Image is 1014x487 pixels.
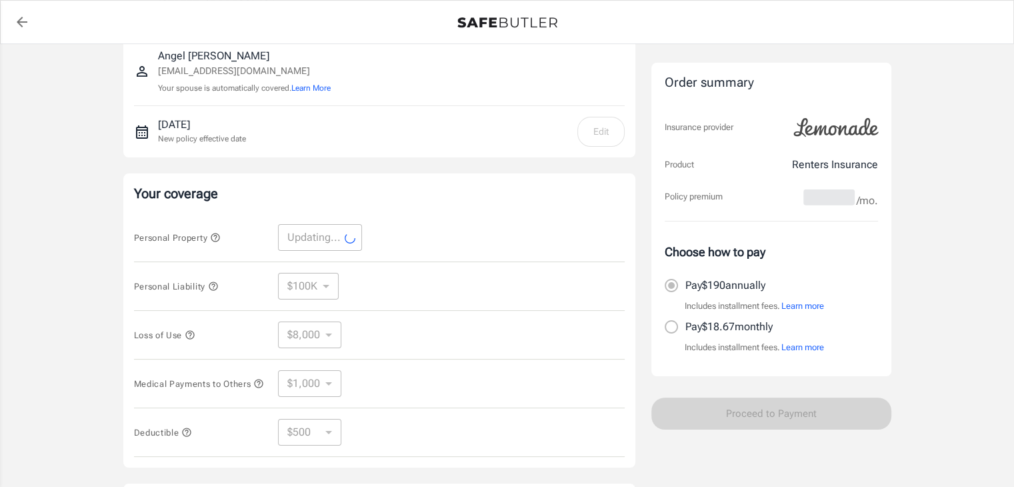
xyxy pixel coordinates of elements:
p: Angel [PERSON_NAME] [158,48,331,64]
p: Includes installment fees. [685,341,824,354]
p: Choose how to pay [665,243,878,261]
svg: Insured person [134,63,150,79]
p: Pay $18.67 monthly [685,319,773,335]
p: Insurance provider [665,121,733,134]
p: [EMAIL_ADDRESS][DOMAIN_NAME] [158,64,331,78]
button: Personal Property [134,229,221,246]
button: Personal Liability [134,278,219,294]
p: Includes installment fees. [685,300,824,313]
img: Lemonade [786,109,886,146]
p: Renters Insurance [792,157,878,173]
button: Learn More [291,82,331,94]
p: Pay $190 annually [685,278,765,294]
span: Deductible [134,428,193,438]
span: Loss of Use [134,330,195,340]
span: Medical Payments to Others [134,379,265,389]
p: New policy effective date [158,133,246,145]
a: back to quotes [9,9,35,35]
p: Product [665,158,694,171]
p: Your coverage [134,184,625,203]
button: Learn more [781,300,824,313]
button: Medical Payments to Others [134,376,265,392]
button: Learn more [781,341,824,354]
span: /mo. [857,191,878,210]
button: Loss of Use [134,327,195,343]
img: Back to quotes [457,17,557,28]
div: Order summary [665,73,878,93]
span: Personal Liability [134,282,219,292]
svg: New policy start date [134,124,150,140]
button: Deductible [134,424,193,440]
p: [DATE] [158,117,246,133]
span: Personal Property [134,233,221,243]
p: Your spouse is automatically covered. [158,82,331,95]
p: Policy premium [665,190,723,203]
